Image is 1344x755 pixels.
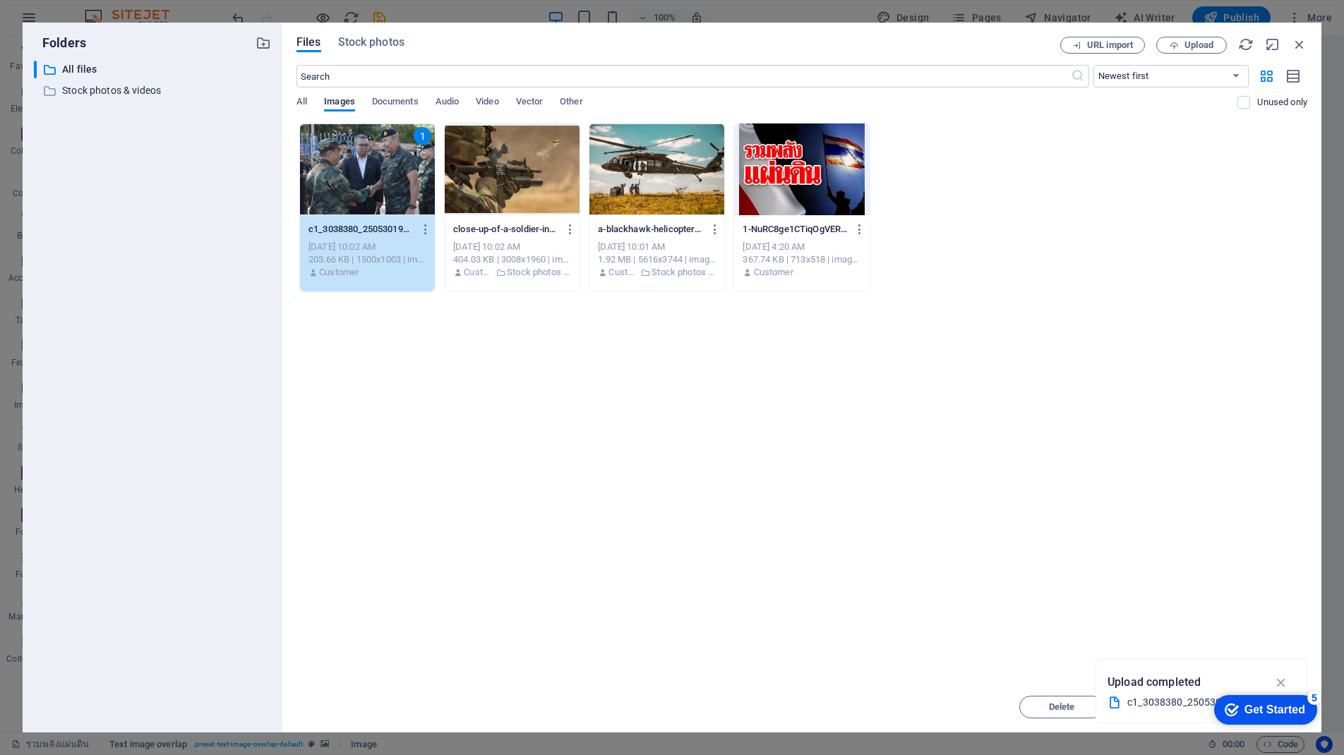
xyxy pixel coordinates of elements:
span: Vector [516,93,544,113]
span: Files [296,34,321,51]
p: All files [62,61,245,78]
div: By: Customer | Folder: Stock photos & videos [453,266,571,279]
p: Customer [319,266,359,279]
p: Customer [608,266,637,279]
span: Delete [1049,703,1075,711]
p: close-up-of-a-soldier-in-camo-firing-a-rifle-in-action-during-training-kJsgGnM2wgMUbgcnOPwDAw.jpeg [453,223,558,236]
p: Stock photos & videos [652,266,716,279]
span: Documents [372,93,419,113]
button: Delete [1019,696,1104,718]
div: 1.92 MB | 5616x3744 | image/jpeg [598,253,716,266]
p: Customer [754,266,793,279]
button: URL import [1060,37,1145,54]
span: Video [476,93,498,113]
div: [DATE] 10:02 AM [308,241,426,253]
div: Stock photos & videos [34,82,271,99]
div: 203.66 KB | 1500x1003 | image/jpeg [308,253,426,266]
div: [DATE] 10:01 AM [598,241,716,253]
p: Customer [464,266,492,279]
span: Upload [1184,41,1213,49]
p: Upload completed [1108,673,1201,691]
div: By: Customer | Folder: Stock photos & videos [598,266,716,279]
p: Stock photos & videos [62,83,245,99]
p: c1_3038380_250530195422-kIBhS8M00BvwoIHrnUEMjw.jpg [308,223,414,236]
div: 404.03 KB | 3008x1960 | image/jpeg [453,253,571,266]
i: Reload [1238,37,1254,52]
div: [DATE] 4:20 AM [743,241,860,253]
span: URL import [1087,41,1133,49]
span: Stock photos [338,34,404,51]
i: Create new folder [256,35,271,51]
div: 1 [414,127,431,145]
input: Search [296,65,1071,87]
i: Minimize [1265,37,1280,52]
span: Other [560,93,582,113]
span: All [296,93,307,113]
p: Folders [34,34,86,52]
p: Stock photos & videos [507,266,571,279]
div: ​ [34,61,37,78]
div: Get Started 5 items remaining, 0% complete [11,7,114,37]
p: a-blackhawk-helicopter-in-a-military-training-mission-with-soldiers-on-a-field-ZJhEXG0Ge3SOK5NBQj... [598,223,703,236]
span: Images [324,93,355,113]
button: Upload [1156,37,1227,54]
div: [DATE] 10:02 AM [453,241,571,253]
p: Displays only files that are not in use on the website. Files added during this session can still... [1257,96,1307,109]
div: 5 [104,3,119,17]
div: Get Started [42,16,102,28]
span: Audio [436,93,459,113]
div: c1_3038380_250530195422.jpg [1127,694,1264,711]
i: Close [1292,37,1307,52]
div: 367.74 KB | 713x518 | image/png [743,253,860,266]
p: 1-NuRC8ge1CTiqOgVERCcf5g.png [743,223,848,236]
